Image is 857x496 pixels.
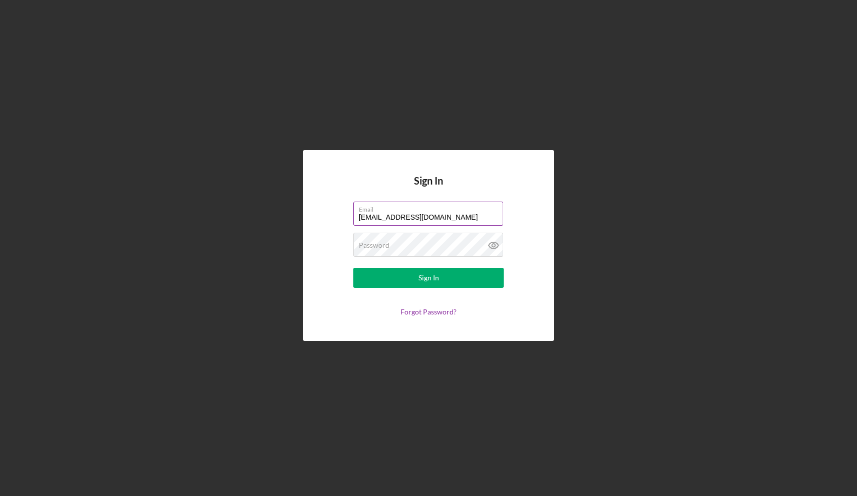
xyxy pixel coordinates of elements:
[353,268,504,288] button: Sign In
[359,202,503,213] label: Email
[418,268,439,288] div: Sign In
[359,241,389,249] label: Password
[400,307,457,316] a: Forgot Password?
[414,175,443,202] h4: Sign In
